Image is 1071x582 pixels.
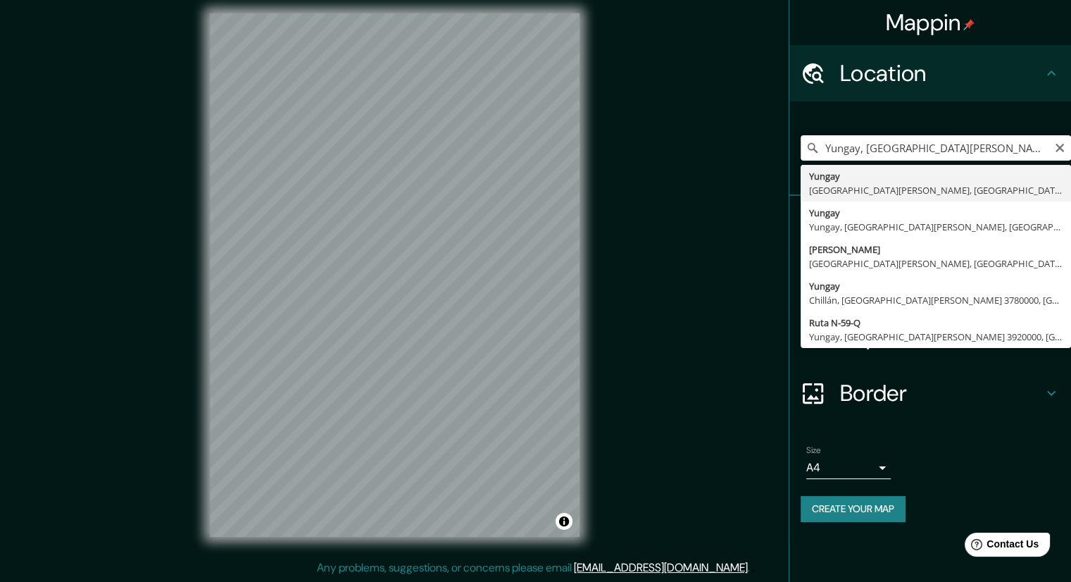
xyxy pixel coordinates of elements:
div: Yungay [809,279,1063,293]
div: Pins [789,196,1071,252]
div: Yungay [809,169,1063,183]
div: Style [789,252,1071,309]
div: Yungay, [GEOGRAPHIC_DATA][PERSON_NAME], [GEOGRAPHIC_DATA] [809,220,1063,234]
input: Pick your city or area [801,135,1071,161]
div: Yungay, [GEOGRAPHIC_DATA][PERSON_NAME] 3920000, [GEOGRAPHIC_DATA] [809,330,1063,344]
div: [PERSON_NAME] [809,242,1063,256]
div: Yungay [809,206,1063,220]
div: Layout [789,309,1071,365]
div: [GEOGRAPHIC_DATA][PERSON_NAME], [GEOGRAPHIC_DATA][PERSON_NAME] 3840000, [GEOGRAPHIC_DATA] [809,256,1063,271]
div: Ruta N-59-Q [809,316,1063,330]
div: . [750,559,752,576]
h4: Location [840,59,1043,87]
div: Location [789,45,1071,101]
div: Border [789,365,1071,421]
h4: Mappin [886,8,975,37]
h4: Border [840,379,1043,407]
div: A4 [806,457,891,479]
img: pin-icon.png [963,19,975,30]
button: Toggle attribution [556,513,572,530]
iframe: Help widget launcher [946,527,1056,566]
button: Clear [1054,140,1065,154]
a: [EMAIL_ADDRESS][DOMAIN_NAME] [574,560,748,575]
button: Create your map [801,496,906,522]
div: [GEOGRAPHIC_DATA][PERSON_NAME], [GEOGRAPHIC_DATA] [809,183,1063,197]
div: . [752,559,755,576]
h4: Layout [840,323,1043,351]
canvas: Map [210,13,580,537]
label: Size [806,445,821,457]
p: Any problems, suggestions, or concerns please email . [317,559,750,576]
div: Chillán, [GEOGRAPHIC_DATA][PERSON_NAME] 3780000, [GEOGRAPHIC_DATA] [809,293,1063,307]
